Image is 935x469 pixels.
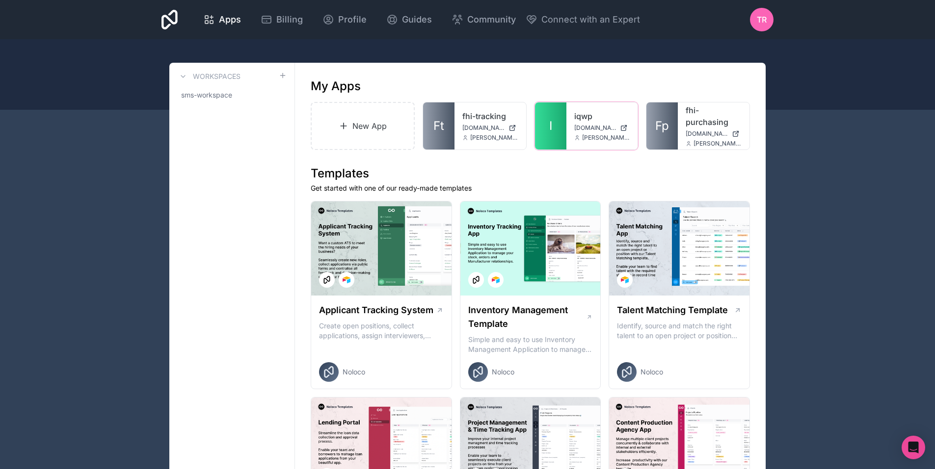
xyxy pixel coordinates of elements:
span: Apps [219,13,241,26]
a: [DOMAIN_NAME] [574,124,630,132]
a: [DOMAIN_NAME] [462,124,518,132]
span: Community [467,13,516,26]
a: fhi-purchasing [686,104,742,128]
span: Fp [655,118,669,134]
p: Simple and easy to use Inventory Management Application to manage your stock, orders and Manufact... [468,335,593,354]
h1: Applicant Tracking System [319,303,433,317]
a: Profile [315,9,374,30]
span: Billing [276,13,303,26]
div: Open Intercom Messenger [902,436,925,459]
a: Ft [423,102,454,149]
span: [PERSON_NAME][EMAIL_ADDRESS][DOMAIN_NAME] [582,134,630,142]
span: [PERSON_NAME][EMAIL_ADDRESS][DOMAIN_NAME] [694,140,742,148]
p: Create open positions, collect applications, assign interviewers, centralise candidate feedback a... [319,321,444,341]
span: Noloco [343,367,365,377]
a: fhi-tracking [462,110,518,122]
a: Guides [378,9,440,30]
a: New App [311,102,415,150]
img: Airtable Logo [343,276,350,284]
h1: Talent Matching Template [617,303,728,317]
img: Airtable Logo [621,276,629,284]
span: Connect with an Expert [541,13,640,26]
span: Noloco [492,367,514,377]
span: [DOMAIN_NAME] [574,124,616,132]
img: Airtable Logo [492,276,500,284]
button: Connect with an Expert [526,13,640,26]
span: Noloco [641,367,663,377]
a: Fp [646,102,678,149]
span: Guides [402,13,432,26]
span: [PERSON_NAME][EMAIL_ADDRESS][DOMAIN_NAME] [470,134,518,142]
a: Apps [195,9,249,30]
a: iqwp [574,110,630,122]
h1: Inventory Management Template [468,303,586,331]
a: sms-workspace [177,86,287,104]
h3: Workspaces [193,72,240,81]
a: [DOMAIN_NAME] [686,130,742,138]
span: Ft [433,118,444,134]
p: Identify, source and match the right talent to an open project or position with our Talent Matchi... [617,321,742,341]
span: sms-workspace [181,90,232,100]
span: TR [757,14,767,25]
p: Get started with one of our ready-made templates [311,183,750,193]
h1: Templates [311,166,750,181]
a: I [535,102,566,149]
a: Billing [253,9,311,30]
span: [DOMAIN_NAME] [462,124,505,132]
span: Profile [338,13,367,26]
a: Community [444,9,524,30]
span: [DOMAIN_NAME] [686,130,728,138]
span: I [549,118,552,134]
h1: My Apps [311,78,361,94]
a: Workspaces [177,71,240,82]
